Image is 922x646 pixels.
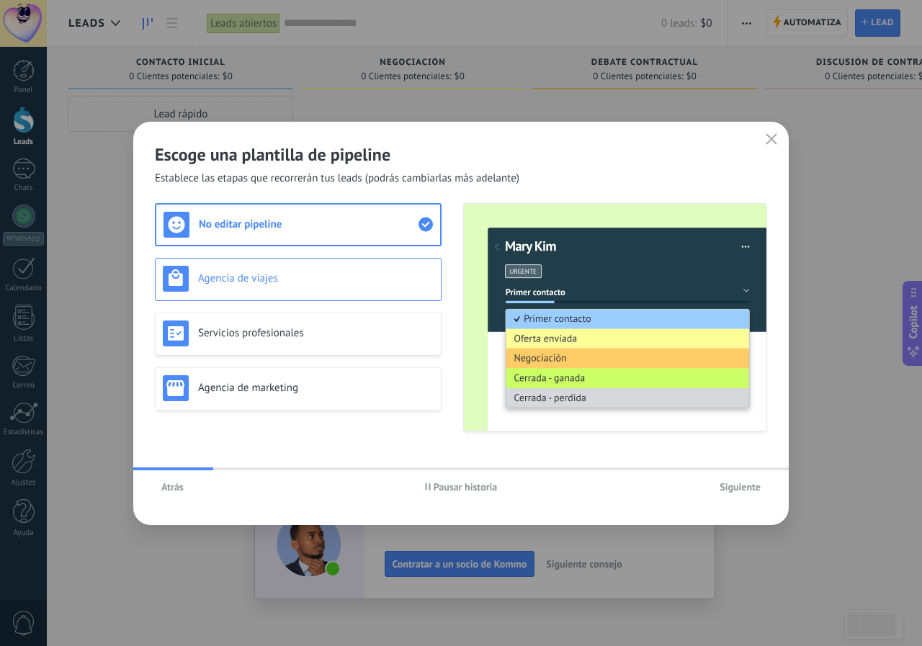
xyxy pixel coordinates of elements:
[434,482,498,492] span: Pausar historia
[198,326,434,340] h3: Servicios profesionales
[155,476,190,498] button: Atrás
[161,482,184,492] span: Atrás
[720,482,761,492] span: Siguiente
[198,381,434,395] h3: Agencia de marketing
[419,476,504,498] button: Pausar historia
[155,143,767,166] h2: Escoge una plantilla de pipeline
[713,476,767,498] button: Siguiente
[155,171,519,186] span: Establece las etapas que recorrerán tus leads (podrás cambiarlas más adelante)
[199,217,419,231] h3: No editar pipeline
[198,272,434,285] h3: Agencia de viajes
